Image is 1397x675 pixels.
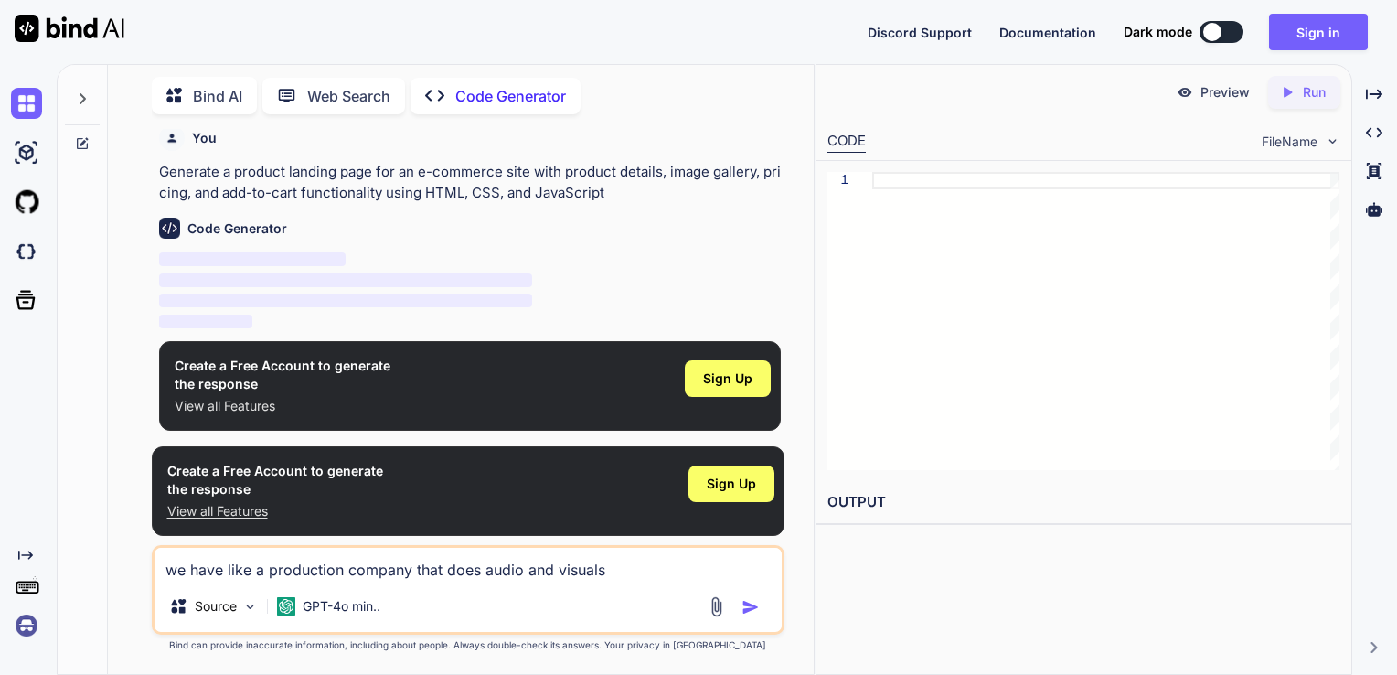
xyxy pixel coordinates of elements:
[167,462,383,498] h1: Create a Free Account to generate the response
[159,252,346,266] span: ‌
[11,137,42,168] img: ai-studio
[741,598,760,616] img: icon
[1303,83,1326,102] p: Run
[11,610,42,641] img: signin
[827,131,866,153] div: CODE
[193,85,242,107] p: Bind AI
[11,236,42,267] img: darkCloudIdeIcon
[703,370,752,388] span: Sign Up
[152,638,785,652] p: Bind can provide inaccurate information, including about people. Always double-check its answers....
[706,596,727,617] img: attachment
[1269,14,1368,50] button: Sign in
[307,85,390,107] p: Web Search
[11,187,42,218] img: githubLight
[11,88,42,119] img: chat
[159,162,782,203] p: Generate a product landing page for an e-commerce site with product details, image gallery, prici...
[868,23,972,42] button: Discord Support
[195,597,237,616] p: Source
[159,273,533,287] span: ‌
[1325,134,1340,149] img: chevron down
[175,357,390,393] h1: Create a Free Account to generate the response
[868,25,972,40] span: Discord Support
[159,294,533,307] span: ‌
[159,315,252,328] span: ‌
[192,129,217,147] h6: You
[816,481,1350,524] h2: OUTPUT
[999,25,1096,40] span: Documentation
[1177,84,1193,101] img: preview
[1262,133,1317,151] span: FileName
[707,475,756,493] span: Sign Up
[242,599,258,615] img: Pick Models
[303,597,380,616] p: GPT-4o min..
[277,597,295,616] img: GPT-4o mini
[187,220,287,238] h6: Code Generator
[999,23,1096,42] button: Documentation
[155,548,783,581] textarea: we have like a production company that does audio and visual
[455,85,566,107] p: Code Generator
[1200,83,1250,102] p: Preview
[167,502,383,520] p: View all Features
[1124,23,1192,41] span: Dark mode
[175,397,390,415] p: View all Features
[827,172,848,189] div: 1
[15,15,124,42] img: Bind AI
